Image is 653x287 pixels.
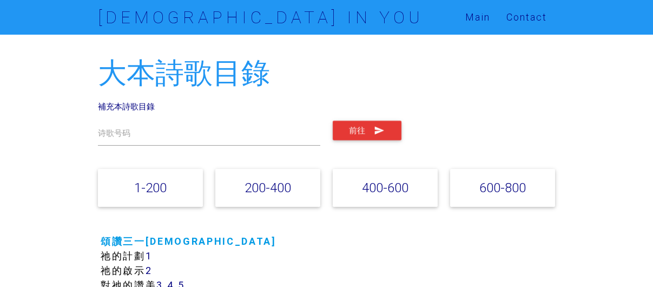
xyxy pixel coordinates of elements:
[98,57,555,89] h2: 大本詩歌目錄
[134,180,167,195] a: 1-200
[245,180,291,195] a: 200-400
[101,235,276,247] a: 頌讚三一[DEMOGRAPHIC_DATA]
[333,121,401,140] button: 前往
[98,127,130,140] label: 诗歌号码
[98,101,155,112] a: 補充本詩歌目錄
[146,250,153,262] a: 1
[362,180,408,195] a: 400-600
[146,264,153,277] a: 2
[479,180,526,195] a: 600-800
